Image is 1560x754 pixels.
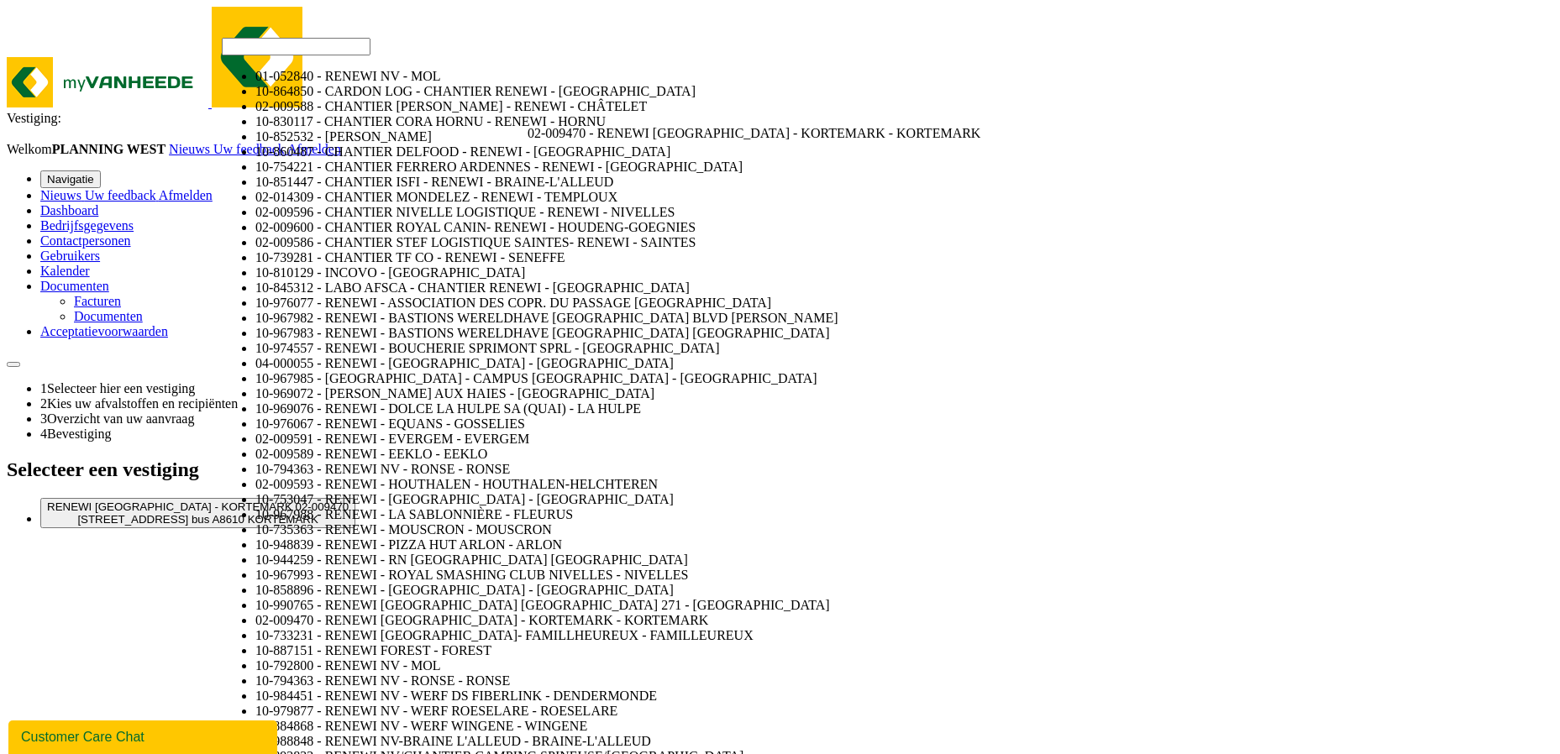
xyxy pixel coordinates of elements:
[255,190,838,205] li: 02-014309 - CHANTIER MONDELEZ - RENEWI - TEMPLOUX
[40,249,100,263] a: Gebruikers
[219,513,318,526] span: 8610 KORTEMARK
[40,233,131,248] a: Contactpersonen
[255,401,838,416] li: 10-969076 - RENEWI - DOLCE LA HULPE SA (QUAI) - LA HULPE
[8,717,281,754] iframe: chat widget
[40,498,355,528] button: RENEWI [GEOGRAPHIC_DATA] - KORTEMARK 02-009470 [STREET_ADDRESS] bus A8610 KORTEMARK
[7,111,61,125] span: Vestiging:
[255,719,838,734] li: 10-884868 - RENEWI NV - WERF WINGENE - WINGENE
[40,170,101,188] button: Navigatie
[255,522,838,537] li: 10-735363 - RENEWI - MOUSCRON - MOUSCRON
[255,69,838,84] li: 01-052840 - RENEWI NV - MOL
[40,324,168,338] a: Acceptatievoorwaarden
[40,203,98,217] a: Dashboard
[47,411,194,426] span: Overzicht van uw aanvraag
[213,142,285,156] span: Uw feedback
[85,188,159,202] a: Uw feedback
[255,583,838,598] li: 10-858896 - RENEWI - [GEOGRAPHIC_DATA] - [GEOGRAPHIC_DATA]
[255,114,838,129] li: 10-830117 - CHANTIER CORA HORNU - RENEWI - HORNU
[40,264,90,278] a: Kalender
[47,427,111,441] span: Bevestiging
[255,280,838,296] li: 10-845312 - LABO AFSCA - CHANTIER RENEWI - [GEOGRAPHIC_DATA]
[213,142,287,156] a: Uw feedback
[255,462,838,477] li: 10-794363 - RENEWI NV - RONSE - RONSE
[255,296,838,311] li: 10-976077 - RENEWI - ASSOCIATION DES COPR. DU PASSAGE [GEOGRAPHIC_DATA]
[40,218,134,233] a: Bedrijfsgegevens
[255,129,838,144] li: 10-852532 - [PERSON_NAME]
[77,513,219,526] span: [STREET_ADDRESS] bus A
[255,689,838,704] li: 10-984451 - RENEWI NV - WERF DS FIBERLINK - DENDERMONDE
[255,537,838,552] li: 10-948839 - RENEWI - PIZZA HUT ARLON - ARLON
[47,381,195,395] span: Selecteer hier een vestiging
[7,57,208,107] img: myVanheede
[255,220,838,235] li: 02-009600 - CHANTIER ROYAL CANIN- RENEWI - HOUDENG-GOEGNIES
[7,458,1553,481] h2: Selecteer een vestiging
[169,142,213,156] a: Nieuws
[255,432,838,447] li: 02-009591 - RENEWI - EVERGEM - EVERGEM
[40,188,85,202] a: Nieuws
[74,309,143,323] a: Documenten
[212,7,302,107] img: myVanheede
[255,265,838,280] li: 10-810129 - INCOVO - [GEOGRAPHIC_DATA]
[40,411,47,426] span: 3
[255,568,838,583] li: 10-967993 - RENEWI - ROYAL SMASHING CLUB NIVELLES - NIVELLES
[47,173,94,186] span: Navigatie
[255,371,838,386] li: 10-967985 - [GEOGRAPHIC_DATA] - CAMPUS [GEOGRAPHIC_DATA] - [GEOGRAPHIC_DATA]
[255,356,838,371] li: 04-000055 - RENEWI - [GEOGRAPHIC_DATA] - [GEOGRAPHIC_DATA]
[255,416,838,432] li: 10-976067 - RENEWI - EQUANS - GOSSELIES
[255,205,838,220] li: 02-009596 - CHANTIER NIVELLE LOGISTIQUE - RENEWI - NIVELLES
[255,734,838,749] li: 10-988848 - RENEWI NV-BRAINE L'ALLEUD - BRAINE-L'ALLEUD
[40,188,81,202] span: Nieuws
[52,142,165,156] strong: PLANNING WEST
[255,84,838,99] li: 10-864850 - CARDON LOG - CHANTIER RENEWI - [GEOGRAPHIC_DATA]
[255,658,838,673] li: 10-792800 - RENEWI NV - MOL
[255,673,838,689] li: 10-794363 - RENEWI NV - RONSE - RONSE
[255,386,838,401] li: 10-969072 - [PERSON_NAME] AUX HAIES - [GEOGRAPHIC_DATA]
[255,552,838,568] li: 10-944259 - RENEWI - RN [GEOGRAPHIC_DATA] [GEOGRAPHIC_DATA]
[255,99,838,114] li: 02-009588 - CHANTIER [PERSON_NAME] - RENEWI - CHÂTELET
[255,326,838,341] li: 10-967983 - RENEWI - BASTIONS WERELDHAVE [GEOGRAPHIC_DATA] [GEOGRAPHIC_DATA]
[255,628,838,643] li: 10-733231 - RENEWI [GEOGRAPHIC_DATA]- FAMILLHEUREUX - FAMILLEUREUX
[159,188,213,202] a: Afmelden
[255,250,838,265] li: 10-739281 - CHANTIER TF CO - RENEWI - SENEFFE
[255,704,838,719] li: 10-979877 - RENEWI NV - WERF ROESELARE - ROESELARE
[255,144,838,160] li: 10-860487 - CHANTIER DELFOOD - RENEWI - [GEOGRAPHIC_DATA]
[47,396,238,411] span: Kies uw afvalstoffen en recipiënten
[255,447,838,462] li: 02-009589 - RENEWI - EEKLO - EEKLO
[40,279,109,293] a: Documenten
[255,598,838,613] li: 10-990765 - RENEWI [GEOGRAPHIC_DATA] [GEOGRAPHIC_DATA] 271 - [GEOGRAPHIC_DATA]
[255,507,838,522] li: 10-967988 - RENEWI - LA SABLONNIÈRE - FLEURUS
[255,643,838,658] li: 10-887151 - RENEWI FOREST - FOREST
[47,500,292,513] span: RENEWI [GEOGRAPHIC_DATA] - KORTEMARK
[7,142,169,156] span: Welkom
[255,613,838,628] li: 02-009470 - RENEWI [GEOGRAPHIC_DATA] - KORTEMARK - KORTEMARK
[255,235,838,250] li: 02-009586 - CHANTIER STEF LOGISTIQUE SAINTES- RENEWI - SAINTES
[40,396,47,411] span: 2
[255,311,838,326] li: 10-967982 - RENEWI - BASTIONS WERELDHAVE [GEOGRAPHIC_DATA] BLVD [PERSON_NAME]
[255,341,838,356] li: 10-974557 - RENEWI - BOUCHERIE SPRIMONT SPRL - [GEOGRAPHIC_DATA]
[40,381,47,395] span: 1
[169,142,210,156] span: Nieuws
[255,477,838,492] li: 02-009593 - RENEWI - HOUTHALEN - HOUTHALEN-HELCHTEREN
[40,427,47,441] span: 4
[85,188,156,202] span: Uw feedback
[255,160,838,175] li: 10-754221 - CHANTIER FERRERO ARDENNES - RENEWI - [GEOGRAPHIC_DATA]
[255,492,838,507] li: 10-753047 - RENEWI - [GEOGRAPHIC_DATA] - [GEOGRAPHIC_DATA]
[74,294,121,308] a: Facturen
[255,175,838,190] li: 10-851447 - CHANTIER ISFI - RENEWI - BRAINE-L'ALLEUD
